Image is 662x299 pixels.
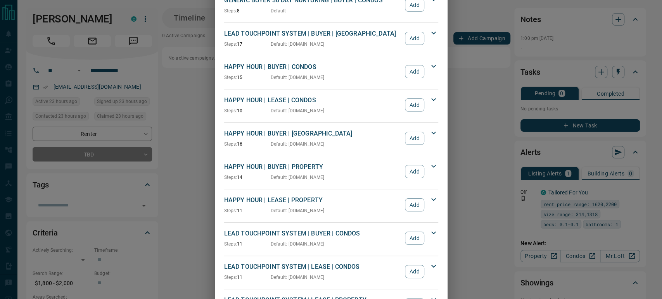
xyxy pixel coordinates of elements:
[271,41,325,48] p: Default : [DOMAIN_NAME]
[224,27,438,49] div: LEAD TOUCHPOINT SYSTEM | BUYER | [GEOGRAPHIC_DATA]Steps:17Default: [DOMAIN_NAME]Add
[224,41,237,47] span: Steps:
[224,241,271,247] p: 11
[271,7,286,14] p: Default
[224,161,438,182] div: HAPPY HOUR | BUYER | PROPERTYSteps:14Default: [DOMAIN_NAME]Add
[405,32,424,45] button: Add
[405,98,424,112] button: Add
[224,229,401,238] p: LEAD TOUCHPOINT SYSTEM | BUYER | CONDOS
[224,129,401,138] p: HAPPY HOUR | BUYER | [GEOGRAPHIC_DATA]
[224,107,271,114] p: 10
[224,7,271,14] p: 8
[224,262,401,272] p: LEAD TOUCHPOINT SYSTEM | LEASE | CONDOS
[224,29,401,38] p: LEAD TOUCHPOINT SYSTEM | BUYER | [GEOGRAPHIC_DATA]
[224,41,271,48] p: 17
[271,107,325,114] p: Default : [DOMAIN_NAME]
[405,132,424,145] button: Add
[271,207,325,214] p: Default : [DOMAIN_NAME]
[224,274,271,281] p: 11
[224,174,271,181] p: 14
[224,175,237,180] span: Steps:
[224,141,237,147] span: Steps:
[224,196,401,205] p: HAPPY HOUR | LEASE | PROPERTY
[224,108,237,113] span: Steps:
[224,141,271,148] p: 16
[224,208,237,213] span: Steps:
[224,261,438,282] div: LEAD TOUCHPOINT SYSTEM | LEASE | CONDOSSteps:11Default: [DOMAIN_NAME]Add
[224,207,271,214] p: 11
[271,274,325,281] p: Default : [DOMAIN_NAME]
[405,165,424,178] button: Add
[224,194,438,216] div: HAPPY HOUR | LEASE | PROPERTYSteps:11Default: [DOMAIN_NAME]Add
[224,96,401,105] p: HAPPY HOUR | LEASE | CONDOS
[224,94,438,116] div: HAPPY HOUR | LEASE | CONDOSSteps:10Default: [DOMAIN_NAME]Add
[224,74,271,81] p: 15
[271,141,325,148] p: Default : [DOMAIN_NAME]
[224,61,438,82] div: HAPPY HOUR | BUYER | CONDOSSteps:15Default: [DOMAIN_NAME]Add
[405,232,424,245] button: Add
[271,174,325,181] p: Default : [DOMAIN_NAME]
[224,241,237,247] span: Steps:
[224,227,438,249] div: LEAD TOUCHPOINT SYSTEM | BUYER | CONDOSSteps:11Default: [DOMAIN_NAME]Add
[224,62,401,72] p: HAPPY HOUR | BUYER | CONDOS
[271,241,325,247] p: Default : [DOMAIN_NAME]
[224,275,237,280] span: Steps:
[224,75,237,80] span: Steps:
[224,127,438,149] div: HAPPY HOUR | BUYER | [GEOGRAPHIC_DATA]Steps:16Default: [DOMAIN_NAME]Add
[271,74,325,81] p: Default : [DOMAIN_NAME]
[224,8,237,14] span: Steps:
[405,265,424,278] button: Add
[224,162,401,172] p: HAPPY HOUR | BUYER | PROPERTY
[405,65,424,78] button: Add
[405,198,424,211] button: Add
